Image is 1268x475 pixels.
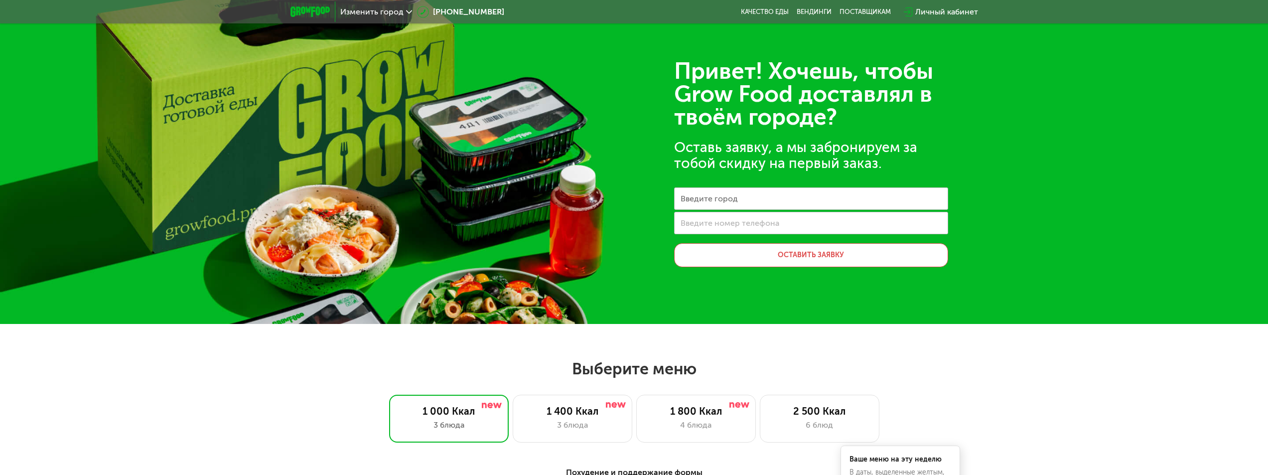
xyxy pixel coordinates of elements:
[681,196,738,201] label: Введите город
[681,220,779,226] label: Введите номер телефона
[400,419,498,431] div: 3 блюда
[417,6,504,18] a: [PHONE_NUMBER]
[797,8,832,16] a: Вендинги
[849,456,951,463] div: Ваше меню на эту неделю
[915,6,978,18] div: Личный кабинет
[647,405,745,417] div: 1 800 Ккал
[840,8,891,16] div: поставщикам
[523,405,622,417] div: 1 400 Ккал
[674,140,948,171] div: Оставь заявку, а мы забронируем за тобой скидку на первый заказ.
[741,8,789,16] a: Качество еды
[523,419,622,431] div: 3 блюда
[674,60,948,129] div: Привет! Хочешь, чтобы Grow Food доставлял в твоём городе?
[340,8,404,16] span: Изменить город
[770,419,869,431] div: 6 блюд
[674,243,948,267] button: Оставить заявку
[770,405,869,417] div: 2 500 Ккал
[400,405,498,417] div: 1 000 Ккал
[647,419,745,431] div: 4 блюда
[32,359,1236,379] h2: Выберите меню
